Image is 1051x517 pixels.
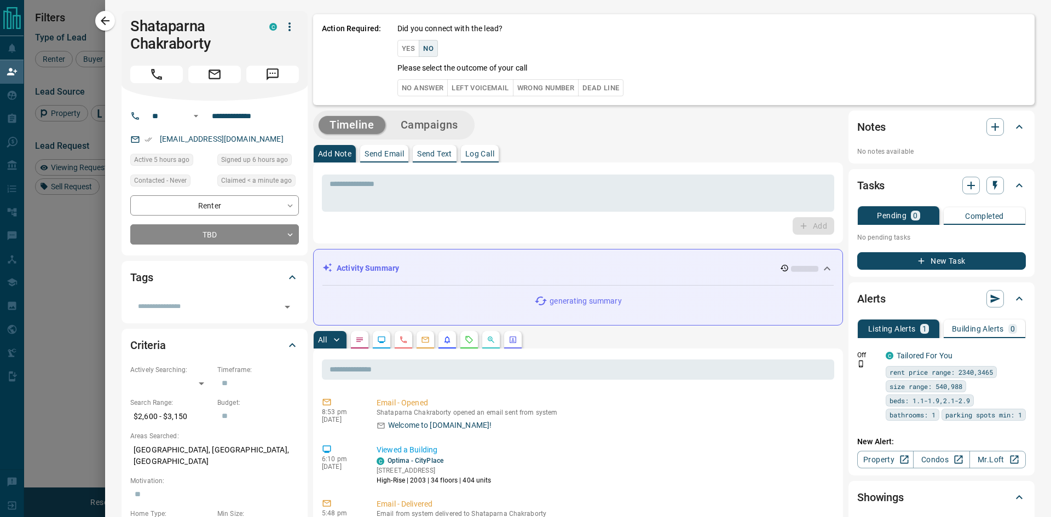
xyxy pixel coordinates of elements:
[377,457,384,465] div: condos.ca
[857,147,1026,156] p: No notes available
[890,381,962,392] span: size range: 540,988
[857,286,1026,312] div: Alerts
[130,269,153,286] h2: Tags
[322,408,360,416] p: 8:53 pm
[318,336,327,344] p: All
[217,175,299,190] div: Tue Aug 12 2025
[969,451,1026,468] a: Mr.Loft
[221,175,292,186] span: Claimed < a minute ago
[377,409,830,416] p: Shataparna Chakraborty opened an email sent from system
[269,23,277,31] div: condos.ca
[377,475,492,485] p: High-Rise | 2003 | 34 floors | 404 units
[322,509,360,517] p: 5:48 pm
[550,295,621,307] p: generating summary
[130,154,212,169] div: Mon Aug 11 2025
[397,62,527,74] p: Please select the outcome of your call
[397,40,419,57] button: Yes
[390,116,469,134] button: Campaigns
[890,409,935,420] span: bathrooms: 1
[509,335,517,344] svg: Agent Actions
[857,252,1026,270] button: New Task
[965,212,1004,220] p: Completed
[857,360,865,368] svg: Push Notification Only
[217,154,299,169] div: Mon Aug 11 2025
[318,150,351,158] p: Add Note
[465,335,473,344] svg: Requests
[857,436,1026,448] p: New Alert:
[513,79,579,96] button: Wrong Number
[189,109,203,123] button: Open
[217,398,299,408] p: Budget:
[857,172,1026,199] div: Tasks
[130,441,299,470] p: [GEOGRAPHIC_DATA], [GEOGRAPHIC_DATA], [GEOGRAPHIC_DATA]
[388,457,443,464] a: Optima - CityPlace
[130,476,299,486] p: Motivation:
[857,350,879,360] p: Off
[487,335,495,344] svg: Opportunities
[130,332,299,358] div: Criteria
[217,365,299,375] p: Timeframe:
[857,489,904,506] h2: Showings
[447,79,513,96] button: Left Voicemail
[397,23,503,34] p: Did you connect with the lead?
[1010,325,1015,333] p: 0
[913,451,969,468] a: Condos
[130,66,183,83] span: Call
[377,466,492,475] p: [STREET_ADDRESS]
[280,299,295,315] button: Open
[443,335,452,344] svg: Listing Alerts
[130,195,299,216] div: Renter
[857,451,914,468] a: Property
[857,114,1026,140] div: Notes
[322,23,381,96] p: Action Required:
[130,431,299,441] p: Areas Searched:
[922,325,927,333] p: 1
[857,290,886,307] h2: Alerts
[399,335,408,344] svg: Calls
[877,212,906,219] p: Pending
[377,444,830,456] p: Viewed a Building
[221,154,288,165] span: Signed up 6 hours ago
[377,498,830,510] p: Email - Delivered
[857,229,1026,246] p: No pending tasks
[886,352,893,359] div: condos.ca
[322,455,360,463] p: 6:10 pm
[130,365,212,375] p: Actively Searching:
[319,116,385,134] button: Timeline
[145,136,152,143] svg: Email Verified
[355,335,364,344] svg: Notes
[868,325,916,333] p: Listing Alerts
[322,463,360,470] p: [DATE]
[857,484,1026,510] div: Showings
[952,325,1004,333] p: Building Alerts
[322,416,360,423] p: [DATE]
[130,18,253,53] h1: Shataparna Chakraborty
[397,79,448,96] button: No Answer
[897,351,952,360] a: Tailored For You
[322,258,834,278] div: Activity Summary
[246,66,299,83] span: Message
[857,177,885,194] h2: Tasks
[130,398,212,408] p: Search Range:
[388,420,492,431] p: Welcome to [DOMAIN_NAME]!
[377,335,386,344] svg: Lead Browsing Activity
[890,367,993,377] span: rent price range: 2340,3465
[134,175,187,186] span: Contacted - Never
[365,150,404,158] p: Send Email
[134,154,189,165] span: Active 5 hours ago
[188,66,241,83] span: Email
[890,395,970,406] span: beds: 1.1-1.9,2.1-2.9
[417,150,452,158] p: Send Text
[130,264,299,291] div: Tags
[130,408,212,426] p: $2,600 - $3,150
[377,397,830,409] p: Email - Opened
[337,263,399,274] p: Activity Summary
[130,224,299,245] div: TBD
[130,336,166,354] h2: Criteria
[913,212,917,219] p: 0
[419,40,438,57] button: No
[578,79,623,96] button: Dead Line
[945,409,1022,420] span: parking spots min: 1
[465,150,494,158] p: Log Call
[160,135,284,143] a: [EMAIL_ADDRESS][DOMAIN_NAME]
